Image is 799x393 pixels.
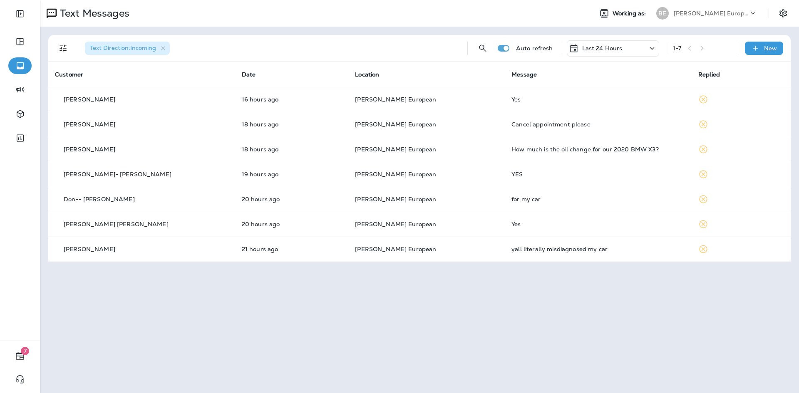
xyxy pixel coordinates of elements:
[511,121,685,128] div: Cancel appointment please
[511,246,685,252] div: yall literally misdiagnosed my car
[64,121,115,128] p: [PERSON_NAME]
[511,221,685,227] div: Yes
[355,220,436,228] span: [PERSON_NAME] European
[355,171,436,178] span: [PERSON_NAME] European
[511,196,685,203] div: for my car
[85,42,170,55] div: Text Direction:Incoming
[474,40,491,57] button: Search Messages
[64,246,115,252] p: [PERSON_NAME]
[582,45,623,52] p: Last 24 Hours
[355,245,436,253] span: [PERSON_NAME] European
[355,195,436,203] span: [PERSON_NAME] European
[673,45,681,52] div: 1 - 7
[8,5,32,22] button: Expand Sidebar
[511,96,685,103] div: Yes
[511,171,685,178] div: YES
[242,196,342,203] p: Oct 8, 2025 11:21 AM
[355,121,436,128] span: [PERSON_NAME] European
[242,96,342,103] p: Oct 8, 2025 03:12 PM
[698,71,720,78] span: Replied
[64,196,135,203] p: Don-- [PERSON_NAME]
[355,146,436,153] span: [PERSON_NAME] European
[242,121,342,128] p: Oct 8, 2025 01:52 PM
[55,40,72,57] button: Filters
[674,10,749,17] p: [PERSON_NAME] European Autoworks
[64,96,115,103] p: [PERSON_NAME]
[511,71,537,78] span: Message
[355,71,379,78] span: Location
[613,10,648,17] span: Working as:
[64,221,169,227] p: [PERSON_NAME] [PERSON_NAME]
[90,44,156,52] span: Text Direction : Incoming
[516,45,553,52] p: Auto refresh
[57,7,129,20] p: Text Messages
[776,6,791,21] button: Settings
[21,347,29,355] span: 7
[64,171,171,178] p: [PERSON_NAME]- [PERSON_NAME]
[511,146,685,153] div: How much is the oil change for our 2020 BMW X3?
[64,146,115,153] p: [PERSON_NAME]
[55,71,83,78] span: Customer
[242,246,342,252] p: Oct 8, 2025 10:12 AM
[355,96,436,103] span: [PERSON_NAME] European
[242,71,256,78] span: Date
[242,221,342,227] p: Oct 8, 2025 11:17 AM
[764,45,777,52] p: New
[8,348,32,364] button: 7
[242,171,342,178] p: Oct 8, 2025 12:21 PM
[656,7,669,20] div: BE
[242,146,342,153] p: Oct 8, 2025 01:02 PM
